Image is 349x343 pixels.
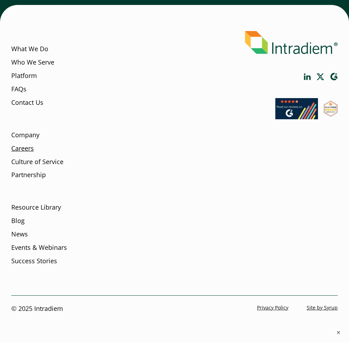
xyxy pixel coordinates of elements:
img: Intradiem [245,31,338,54]
a: Who We Serve [11,58,54,67]
a: Careers [11,144,34,153]
a: Resource Library [11,203,61,212]
a: News [11,230,28,239]
a: Site by Syrup [307,304,338,311]
a: Blog [11,216,25,225]
a: Contact Us [11,98,43,107]
a: Success Stories [11,257,57,266]
a: Privacy Policy [257,304,288,311]
a: Link opens in a new window [275,113,318,121]
a: Link opens in a new window [304,73,311,80]
a: Platform [11,71,37,80]
a: FAQs [11,85,26,94]
a: Link opens in a new window [324,110,338,119]
img: Read our reviews on G2 [275,98,318,119]
a: Partnership [11,170,46,180]
a: Link opens in a new window [330,73,338,81]
p: © 2025 Intradiem [11,304,63,313]
button: × [335,329,342,336]
a: Link opens in a new window [317,73,324,80]
a: What We Do [11,44,48,54]
img: SourceForge User Reviews [324,101,338,117]
a: Events & Webinars [11,243,67,252]
a: Culture of Service [11,157,63,167]
a: Company [11,131,39,140]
